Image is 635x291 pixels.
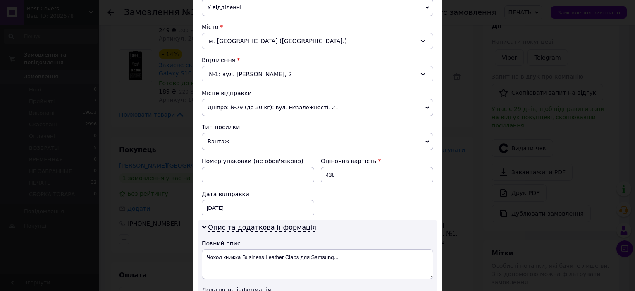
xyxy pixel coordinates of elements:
span: Тип посилки [202,124,240,130]
div: Номер упаковки (не обов'язково) [202,157,314,165]
textarea: Чохол книжка Business Leather Claps для Samsung... [202,249,433,279]
div: Відділення [202,56,433,64]
span: Дніпро: №29 (до 30 кг): вул. Незалежності, 21 [202,99,433,116]
div: Повний опис [202,239,433,248]
div: Місто [202,23,433,31]
span: Вантаж [202,133,433,150]
span: Опис та додаткова інформація [208,224,316,232]
div: Оціночна вартість [321,157,433,165]
div: Дата відправки [202,190,314,198]
span: Місце відправки [202,90,252,96]
div: №1: вул. [PERSON_NAME], 2 [202,66,433,82]
div: м. [GEOGRAPHIC_DATA] ([GEOGRAPHIC_DATA].) [202,33,433,49]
